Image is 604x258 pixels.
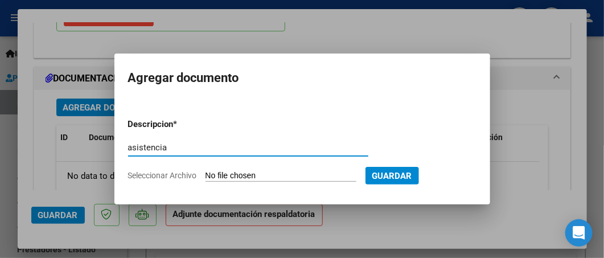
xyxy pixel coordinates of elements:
[365,167,419,185] button: Guardar
[128,118,233,131] p: Descripcion
[565,219,593,247] div: Open Intercom Messenger
[372,171,412,181] span: Guardar
[128,67,476,89] h2: Agregar documento
[128,171,197,180] span: Seleccionar Archivo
